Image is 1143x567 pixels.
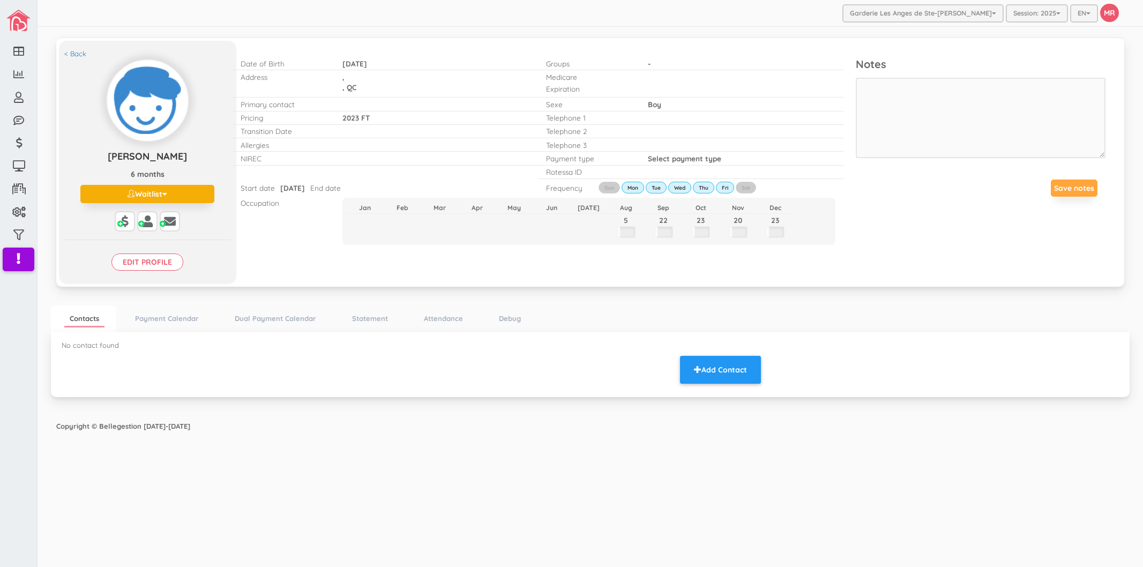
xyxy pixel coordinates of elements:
th: Apr [458,202,496,214]
th: Oct [682,202,720,214]
a: < Back [64,49,86,59]
p: Medicare [546,72,632,82]
th: Dec [757,202,794,214]
span: 2023 FT [342,113,370,122]
th: [DATE] [570,202,608,214]
th: Aug [608,202,645,214]
th: Feb [384,202,421,214]
p: Allergies [241,140,326,150]
img: Click to change profile pic [107,60,188,141]
p: Expiration [546,84,632,94]
th: May [496,202,533,214]
a: Attendance [419,311,468,326]
a: Payment Calendar [130,311,204,326]
p: Telephone 3 [546,140,632,150]
span: [PERSON_NAME] [108,150,187,162]
span: Boy [648,100,661,109]
label: Mon [622,182,644,193]
p: Telephone 2 [546,126,632,136]
label: Thu [693,182,714,193]
th: Jun [533,202,571,214]
label: Sun [599,182,620,193]
th: Sep [645,202,682,214]
strong: Copyright © Bellegestion [DATE]-[DATE] [56,422,190,430]
span: [DATE] [342,59,367,68]
p: Primary contact [241,99,326,109]
p: Start date [241,183,275,193]
p: Frequency [546,183,581,193]
span: [DATE] [280,183,305,192]
span: , [342,83,345,92]
span: , [342,72,345,81]
input: Edit profile [111,253,183,271]
p: No contact found [62,340,761,350]
th: Mar [421,202,459,214]
p: Rotessa ID [546,167,632,177]
a: Contacts [64,311,104,328]
button: Save notes [1051,180,1097,197]
p: NIREC [241,153,326,163]
img: image [6,10,31,31]
p: 6 months [64,169,231,180]
span: Select payment type [648,154,721,163]
p: Sexe [546,99,632,109]
label: Fri [716,182,734,193]
a: Statement [347,311,393,326]
th: Nov [719,202,757,214]
label: Wed [668,182,691,193]
p: Payment type [546,153,632,163]
p: Transition Date [241,126,326,136]
button: Add Contact [680,356,761,384]
p: Groups [546,58,632,69]
p: Address [241,72,326,82]
label: Sat [736,182,756,193]
p: End date [310,183,341,193]
button: Waitlist [80,185,214,203]
p: - [648,58,785,69]
p: Notes [856,57,1105,72]
p: Occupation [241,198,326,208]
p: Date of Birth [241,58,326,69]
a: Dual Payment Calendar [229,311,322,326]
label: Tue [646,182,667,193]
p: Pricing [241,113,326,123]
th: Jan [347,202,384,214]
a: Debug [494,311,526,326]
span: QC [347,83,356,92]
p: Telephone 1 [546,113,632,123]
